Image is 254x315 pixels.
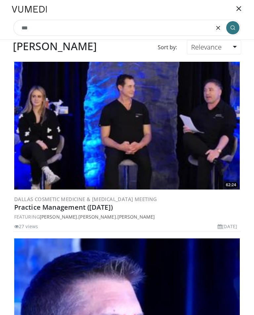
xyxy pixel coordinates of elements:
[218,223,237,230] li: [DATE]
[12,6,47,13] img: VuMedi Logo
[14,223,38,230] li: 27 views
[117,214,155,220] a: [PERSON_NAME]
[78,214,116,220] a: [PERSON_NAME]
[14,196,157,202] a: Dallas Cosmetic Medicine & [MEDICAL_DATA] Meeting
[14,62,240,189] a: 62:24
[13,20,241,36] input: Search topics, interventions
[40,214,77,220] a: [PERSON_NAME]
[153,40,182,54] div: Sort by:
[191,43,222,52] span: Relevance
[13,40,97,52] h2: [PERSON_NAME]
[224,182,238,188] span: 62:24
[14,203,113,212] a: Practice Management ([DATE])
[14,62,240,189] img: ef1871fa-e2c1-407c-b70d-e12adade9926.300x170_q85_crop-smart_upscale.jpg
[14,213,240,220] div: FEATURING , ,
[187,40,241,54] a: Relevance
